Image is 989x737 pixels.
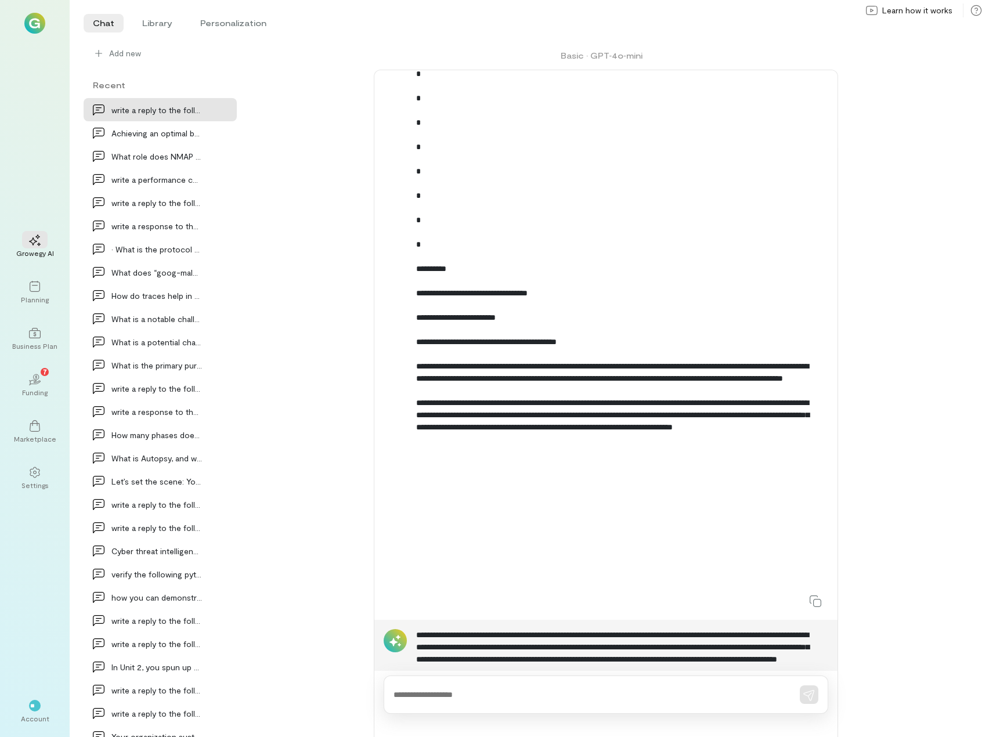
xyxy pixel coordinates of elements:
div: What is Autopsy, and what is its primary purpose… [111,452,202,464]
a: Settings [14,457,56,499]
div: write a reply to the following and include a fact… [111,522,202,534]
div: write a reply to the following to include a fact:… [111,707,202,720]
a: Business Plan [14,318,56,360]
div: write a performance comments for an ITNC in the N… [111,174,202,186]
div: Account [21,714,49,723]
div: write a reply to the following to include a fact:… [111,638,202,650]
div: What is the primary purpose of chkrootkit and rkh… [111,359,202,371]
div: Marketplace [14,434,56,443]
div: How many phases does the Abstract Digital Forensi… [111,429,202,441]
div: Settings [21,481,49,490]
a: Marketplace [14,411,56,453]
div: how you can demonstrate an exploit using CVE-2023… [111,591,202,604]
div: write a reply to the following to include a fact… [111,498,202,511]
div: write a response to the following to include a fa… [111,220,202,232]
span: Add new [109,48,228,59]
div: Business Plan [12,341,57,351]
div: In Unit 2, you spun up a Docker version of Splunk… [111,661,202,673]
a: Planning [14,272,56,313]
div: Let’s set the scene: You get to complete this sto… [111,475,202,487]
div: write a reply to the following to include a fact:… [111,684,202,696]
a: Funding [14,364,56,406]
div: write a reply to the following to include a fact… [111,615,202,627]
div: write a reply to the following to include a fact… [111,382,202,395]
div: verify the following python code: from flask_unsi… [111,568,202,580]
span: Learn how it works [882,5,952,16]
div: Funding [22,388,48,397]
div: How do traces help in understanding system behavi… [111,290,202,302]
div: Growegy AI [16,248,54,258]
div: Recent [84,79,237,91]
div: What role does NMAP play in incident response pro… [111,150,202,162]
div: • What is the protocol SSDP? Why would it be good… [111,243,202,255]
li: Chat [84,14,124,32]
span: 7 [43,366,47,377]
div: What is a notable challenge associated with cloud… [111,313,202,325]
div: write a reply to the following to include a new f… [111,197,202,209]
div: Achieving an optimal balance between security and… [111,127,202,139]
div: write a response to the following to include a fa… [111,406,202,418]
li: Library [133,14,182,32]
div: Planning [21,295,49,304]
div: What is a potential challenge in cloud investigat… [111,336,202,348]
div: What does “goog-malware-shavar” mean inside the T… [111,266,202,279]
div: Cyber threat intelligence platforms (TIPs) offer… [111,545,202,557]
li: Personalization [191,14,276,32]
div: write a reply to the following to include a fact… [111,104,202,116]
a: Growegy AI [14,225,56,267]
